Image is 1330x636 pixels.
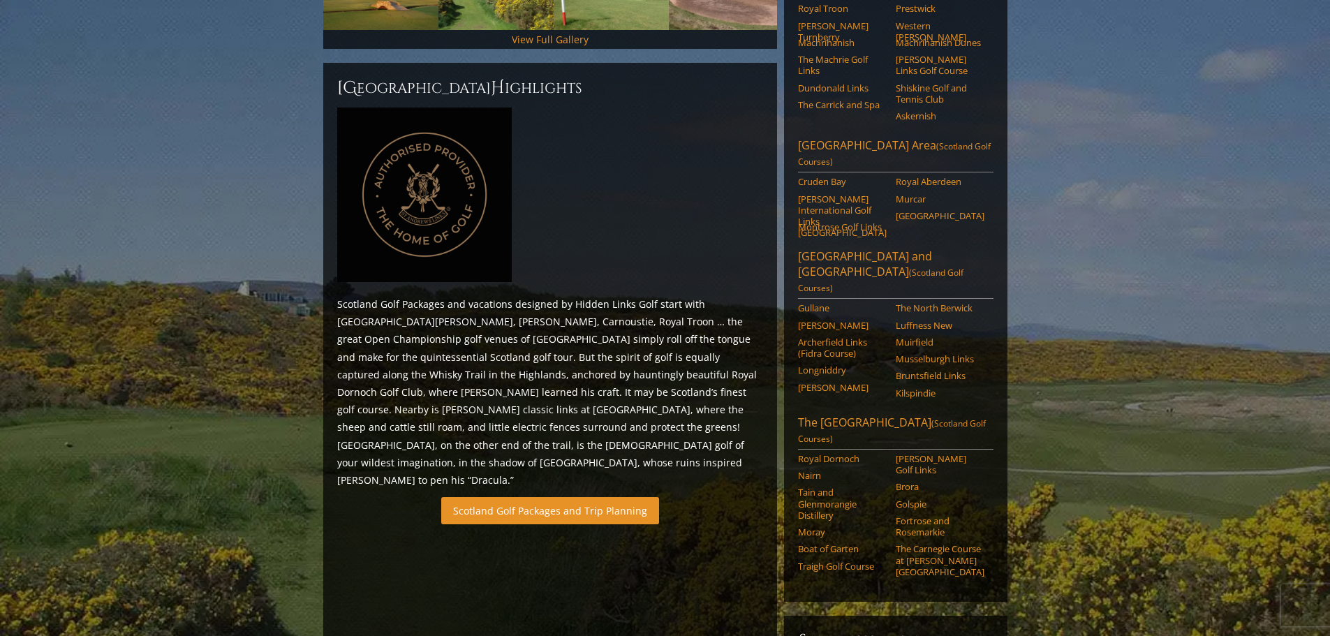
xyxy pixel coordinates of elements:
a: Scotland Golf Packages and Trip Planning [441,497,659,524]
a: Montrose Golf Links [798,221,887,232]
a: Dundonald Links [798,82,887,94]
a: [PERSON_NAME] Turnberry [798,20,887,43]
h2: [GEOGRAPHIC_DATA] ighlights [337,77,763,99]
a: Prestwick [896,3,984,14]
a: The Carrick and Spa [798,99,887,110]
a: Tain and Glenmorangie Distillery [798,487,887,521]
a: Shiskine Golf and Tennis Club [896,82,984,105]
a: Gullane [798,302,887,313]
a: Royal Troon [798,3,887,14]
a: Machrihanish [798,37,887,48]
a: The North Berwick [896,302,984,313]
a: [GEOGRAPHIC_DATA] [896,210,984,221]
a: Bruntsfield Links [896,370,984,381]
a: [PERSON_NAME] Golf Links [896,453,984,476]
a: [GEOGRAPHIC_DATA] Area(Scotland Golf Courses) [798,138,993,172]
a: Murcar [896,193,984,205]
span: H [491,77,505,99]
a: Western [PERSON_NAME] [896,20,984,43]
a: Boat of Garten [798,543,887,554]
a: [GEOGRAPHIC_DATA] and [GEOGRAPHIC_DATA](Scotland Golf Courses) [798,249,993,299]
a: Brora [896,481,984,492]
a: The Machrie Golf Links [798,54,887,77]
p: Scotland Golf Packages and vacations designed by Hidden Links Golf start with [GEOGRAPHIC_DATA][P... [337,295,763,489]
a: View Full Gallery [512,33,589,46]
a: The Carnegie Course at [PERSON_NAME][GEOGRAPHIC_DATA] [896,543,984,577]
a: Nairn [798,470,887,481]
a: Machrihanish Dunes [896,37,984,48]
a: Golspie [896,498,984,510]
a: Muirfield [896,337,984,348]
a: The [GEOGRAPHIC_DATA](Scotland Golf Courses) [798,415,993,450]
span: (Scotland Golf Courses) [798,417,986,445]
a: Moray [798,526,887,538]
a: [PERSON_NAME] [798,382,887,393]
span: (Scotland Golf Courses) [798,267,963,294]
span: (Scotland Golf Courses) [798,140,991,168]
a: Traigh Golf Course [798,561,887,572]
a: Fortrose and Rosemarkie [896,515,984,538]
a: Luffness New [896,320,984,331]
a: Longniddry [798,364,887,376]
a: Kilspindie [896,387,984,399]
a: Cruden Bay [798,176,887,187]
a: Royal Dornoch [798,453,887,464]
a: Askernish [896,110,984,121]
a: Royal Aberdeen [896,176,984,187]
a: Archerfield Links (Fidra Course) [798,337,887,360]
a: [PERSON_NAME] [798,320,887,331]
a: [PERSON_NAME] International Golf Links [GEOGRAPHIC_DATA] [798,193,887,239]
a: Musselburgh Links [896,353,984,364]
a: [PERSON_NAME] Links Golf Course [896,54,984,77]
